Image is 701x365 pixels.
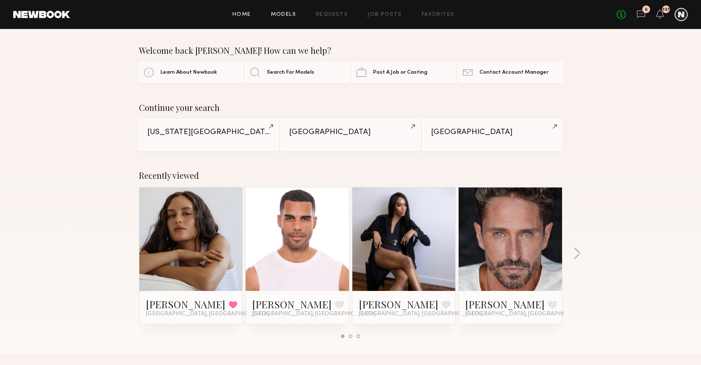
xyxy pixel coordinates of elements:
[359,311,482,317] span: [GEOGRAPHIC_DATA], [GEOGRAPHIC_DATA]
[373,70,427,75] span: Post A Job or Casting
[139,62,243,83] a: Learn About Newbook
[352,62,456,83] a: Post A Job or Casting
[645,7,648,12] div: 6
[146,311,269,317] span: [GEOGRAPHIC_DATA], [GEOGRAPHIC_DATA]
[139,103,562,113] div: Continue your search
[423,119,562,151] a: [GEOGRAPHIC_DATA]
[232,12,251,17] a: Home
[289,128,412,136] div: [GEOGRAPHIC_DATA]
[465,311,589,317] span: [GEOGRAPHIC_DATA], [GEOGRAPHIC_DATA]
[245,62,349,83] a: Search For Models
[271,12,296,17] a: Models
[458,62,562,83] a: Contact Account Manager
[139,170,562,180] div: Recently viewed
[252,298,332,311] a: [PERSON_NAME]
[422,12,455,17] a: Favorites
[147,128,270,136] div: [US_STATE][GEOGRAPHIC_DATA]
[663,7,670,12] div: 137
[139,46,562,55] div: Welcome back [PERSON_NAME]! How can we help?
[160,70,217,75] span: Learn About Newbook
[368,12,402,17] a: Job Posts
[431,128,554,136] div: [GEOGRAPHIC_DATA]
[636,10,646,20] a: 6
[465,298,545,311] a: [PERSON_NAME]
[316,12,348,17] a: Requests
[479,70,548,75] span: Contact Account Manager
[252,311,376,317] span: [GEOGRAPHIC_DATA], [GEOGRAPHIC_DATA]
[281,119,420,151] a: [GEOGRAPHIC_DATA]
[359,298,438,311] a: [PERSON_NAME]
[267,70,314,75] span: Search For Models
[146,298,225,311] a: [PERSON_NAME]
[139,119,278,151] a: [US_STATE][GEOGRAPHIC_DATA]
